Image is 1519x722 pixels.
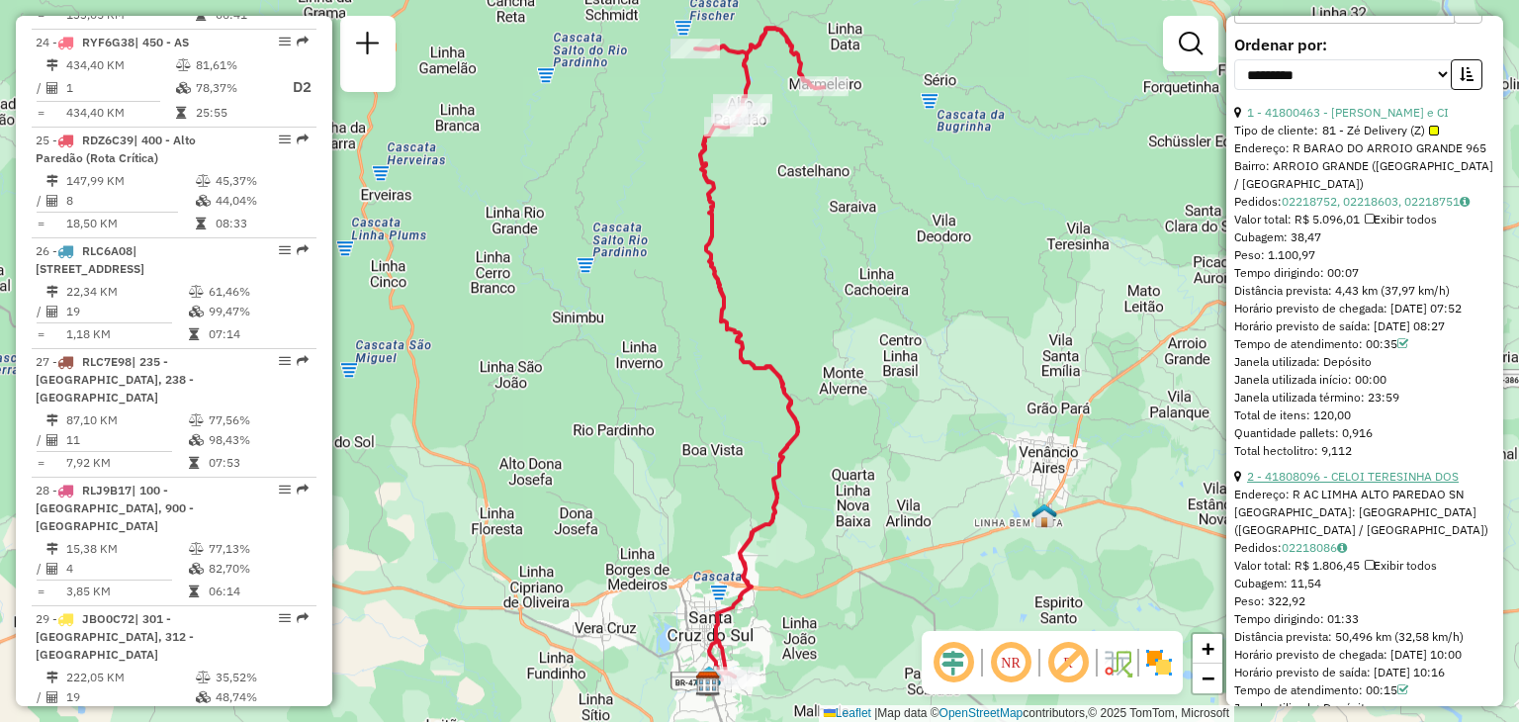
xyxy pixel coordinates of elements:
[1234,486,1495,503] div: Endereço: R AC LIMHA ALTO PAREDAO SN
[1102,647,1133,678] img: Fluxo de ruas
[189,286,204,298] i: % de utilização do peso
[1234,406,1495,424] div: Total de itens: 120,00
[1234,211,1495,228] div: Valor total: R$ 5.096,01
[189,586,199,597] i: Tempo total em rota
[1397,682,1408,697] a: Com service time
[279,134,291,145] em: Opções
[1234,699,1495,717] div: Janela utilizada: Depósito
[1031,502,1057,528] img: Venâncio Aires
[176,59,191,71] i: % de utilização do peso
[1234,264,1495,282] div: Tempo dirigindo: 00:07
[1234,389,1495,406] div: Janela utilizada término: 23:59
[297,244,309,256] em: Rota exportada
[65,103,175,123] td: 434,40 KM
[189,328,199,340] i: Tempo total em rota
[134,35,189,49] span: | 450 - AS
[930,639,977,686] span: Ocultar deslocamento
[189,457,199,469] i: Tempo total em rota
[36,582,45,601] td: =
[82,611,134,626] span: JBO0C72
[1234,593,1305,608] span: Peso: 322,92
[36,354,194,405] span: | 235 - [GEOGRAPHIC_DATA], 238 - [GEOGRAPHIC_DATA]
[65,75,175,100] td: 1
[36,302,45,321] td: /
[1234,628,1495,646] div: Distância prevista: 50,496 km (32,58 km/h)
[215,171,309,191] td: 45,37%
[36,243,144,276] span: 26 -
[36,5,45,25] td: =
[36,354,194,405] span: 27 -
[65,5,195,25] td: 133,05 KM
[208,582,308,601] td: 06:14
[1365,212,1437,226] span: Exibir todos
[1234,557,1495,575] div: Valor total: R$ 1.806,45
[189,306,204,317] i: % de utilização da cubagem
[1234,193,1495,211] div: Pedidos:
[36,243,144,276] span: | [STREET_ADDRESS]
[819,705,1234,722] div: Map data © contributors,© 2025 TomTom, Microsoft
[36,483,194,533] span: | 100 - [GEOGRAPHIC_DATA], 900 - [GEOGRAPHIC_DATA]
[208,410,308,430] td: 77,56%
[1234,122,1495,139] div: Tipo de cliente:
[65,687,195,707] td: 19
[215,687,309,707] td: 48,74%
[46,306,58,317] i: Total de Atividades
[1234,576,1321,590] span: Cubagem: 11,54
[215,668,309,687] td: 35,52%
[196,672,211,683] i: % de utilização do peso
[196,175,211,187] i: % de utilização do peso
[65,410,188,430] td: 87,10 KM
[1234,681,1495,699] div: Tempo de atendimento: 00:15
[1234,139,1495,157] div: Endereço: R BARAO DO ARROIO GRANDE 965
[65,191,195,211] td: 8
[1171,24,1210,63] a: Exibir filtros
[1247,469,1459,484] a: 2 - 41808096 - CELOI TERESINHA DOS
[1234,229,1321,244] span: Cubagem: 38,47
[208,559,308,579] td: 82,70%
[1234,664,1495,681] div: Horário previsto de saída: [DATE] 10:16
[65,302,188,321] td: 19
[208,324,308,344] td: 07:14
[1234,646,1495,664] div: Horário previsto de chegada: [DATE] 10:00
[1193,634,1222,664] a: Zoom in
[36,453,45,473] td: =
[65,539,188,559] td: 15,38 KM
[36,430,45,450] td: /
[1322,122,1439,139] span: 81 - Zé Delivery (Z)
[348,24,388,68] a: Nova sessão e pesquisa
[82,243,133,258] span: RLC6A08
[276,76,312,99] p: D2
[1202,636,1214,661] span: +
[297,36,309,47] em: Rota exportada
[46,543,58,555] i: Distância Total
[36,75,45,100] td: /
[1234,335,1495,353] div: Tempo de atendimento: 00:35
[36,35,189,49] span: 24 -
[176,82,191,94] i: % de utilização da cubagem
[65,668,195,687] td: 222,05 KM
[1234,157,1495,193] div: Bairro: ARROIO GRANDE ([GEOGRAPHIC_DATA] / [GEOGRAPHIC_DATA])
[65,324,188,344] td: 1,18 KM
[65,559,188,579] td: 4
[36,191,45,211] td: /
[1234,300,1495,317] div: Horário previsto de chegada: [DATE] 07:52
[1234,317,1495,335] div: Horário previsto de saída: [DATE] 08:27
[1234,503,1495,539] div: [GEOGRAPHIC_DATA]: [GEOGRAPHIC_DATA] ([GEOGRAPHIC_DATA] / [GEOGRAPHIC_DATA])
[279,612,291,624] em: Opções
[279,36,291,47] em: Opções
[176,107,186,119] i: Tempo total em rota
[297,484,309,496] em: Rota exportada
[279,244,291,256] em: Opções
[196,218,206,229] i: Tempo total em rota
[82,483,132,497] span: RLJ9B17
[46,672,58,683] i: Distância Total
[36,214,45,233] td: =
[1397,336,1408,351] a: Com service time
[1234,539,1495,557] div: Pedidos:
[36,483,194,533] span: 28 -
[1234,424,1495,442] div: Quantidade pallets: 0,916
[1282,540,1347,555] a: 02218086
[65,214,195,233] td: 18,50 KM
[1234,247,1315,262] span: Peso: 1.100,97
[196,195,211,207] i: % de utilização da cubagem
